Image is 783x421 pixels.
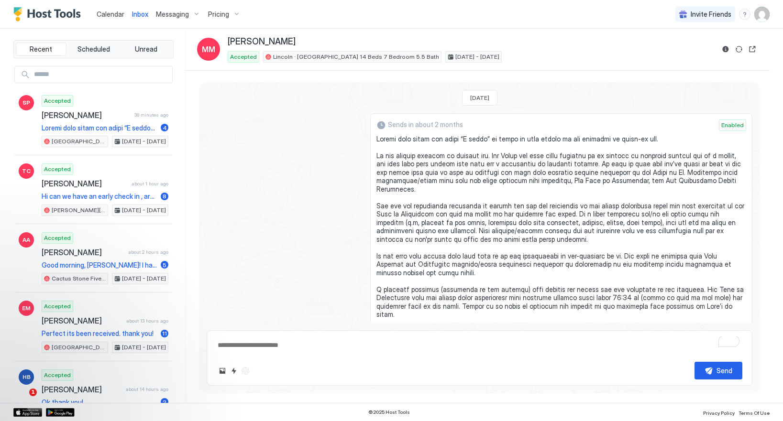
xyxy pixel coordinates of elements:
[163,124,167,131] span: 4
[388,120,463,129] span: Sends in about 2 months
[202,43,215,55] span: MM
[754,7,770,22] div: User profile
[717,366,732,376] div: Send
[16,43,66,56] button: Recent
[121,43,171,56] button: Unread
[733,43,745,55] button: Sync reservation
[44,302,71,311] span: Accepted
[273,53,439,61] span: Lincoln · [GEOGRAPHIC_DATA] 14 Beds 7 Bedroom 5.5 Bath
[13,40,174,58] div: tab-group
[217,336,742,354] textarea: To enrich screen reader interactions, please activate Accessibility in Grammarly extension settings
[42,110,131,120] span: [PERSON_NAME]
[470,94,489,101] span: [DATE]
[208,10,229,19] span: Pricing
[68,43,119,56] button: Scheduled
[30,45,52,54] span: Recent
[122,206,166,215] span: [DATE] - [DATE]
[22,98,30,107] span: SP
[368,409,410,415] span: © 2025 Host Tools
[747,43,758,55] button: Open reservation
[703,410,735,416] span: Privacy Policy
[720,43,731,55] button: Reservation information
[52,274,106,283] span: Cactus Stone Five Star Mansion! Two homes in one.
[42,192,157,201] span: Hi can we have an early check in , around 11am
[46,408,75,417] a: Google Play Store
[126,318,168,324] span: about 13 hours ago
[97,10,124,18] span: Calendar
[42,316,122,325] span: [PERSON_NAME]
[30,66,172,83] input: Input Field
[132,10,148,18] span: Inbox
[376,135,746,369] span: Loremi dolo sitam con adipi “E seddo” ei tempo in utla etdolo ma ali enimadmi ve quisn-ex ull. La...
[42,248,124,257] span: [PERSON_NAME]
[695,362,742,379] button: Send
[7,328,199,395] iframe: Intercom notifications message
[44,234,71,242] span: Accepted
[128,249,168,255] span: about 2 hours ago
[163,399,166,406] span: 2
[77,45,110,54] span: Scheduled
[42,261,157,270] span: Good morning, [PERSON_NAME]! I have sent a welcome text message through WhatsApp, please let me k...
[44,97,71,105] span: Accepted
[217,365,228,377] button: Upload image
[52,206,106,215] span: [PERSON_NAME][GEOGRAPHIC_DATA] 6 bdroom 4 Full Bath OLDTOWN [GEOGRAPHIC_DATA]
[122,274,166,283] span: [DATE] - [DATE]
[132,9,148,19] a: Inbox
[22,304,31,313] span: EM
[691,10,731,19] span: Invite Friends
[163,193,166,200] span: 8
[22,236,30,244] span: AA
[52,137,106,146] span: [GEOGRAPHIC_DATA] · BlueSky Oasis 2 homes in 1! 8,000sqft Mansion!
[228,36,296,47] span: [PERSON_NAME]
[739,407,770,417] a: Terms Of Use
[134,112,168,118] span: 38 minutes ago
[156,10,189,19] span: Messaging
[721,121,744,130] span: Enabled
[739,9,750,20] div: menu
[22,167,31,175] span: TC
[455,53,499,61] span: [DATE] - [DATE]
[97,9,124,19] a: Calendar
[42,124,157,132] span: Loremi dolo sitam con adipi “E seddo” ei tempo in utla etdolo ma ali enimadmi ve quisn-ex ull. La...
[13,408,42,417] a: App Store
[42,179,128,188] span: [PERSON_NAME]
[29,389,37,396] span: 1
[122,137,166,146] span: [DATE] - [DATE]
[739,410,770,416] span: Terms Of Use
[132,181,168,187] span: about 1 hour ago
[42,398,157,407] span: Ok thank you!
[230,53,257,61] span: Accepted
[135,45,157,54] span: Unread
[163,261,166,269] span: 5
[44,165,71,173] span: Accepted
[228,365,240,377] button: Quick reply
[13,7,85,22] a: Host Tools Logo
[10,389,33,411] iframe: Intercom live chat
[703,407,735,417] a: Privacy Policy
